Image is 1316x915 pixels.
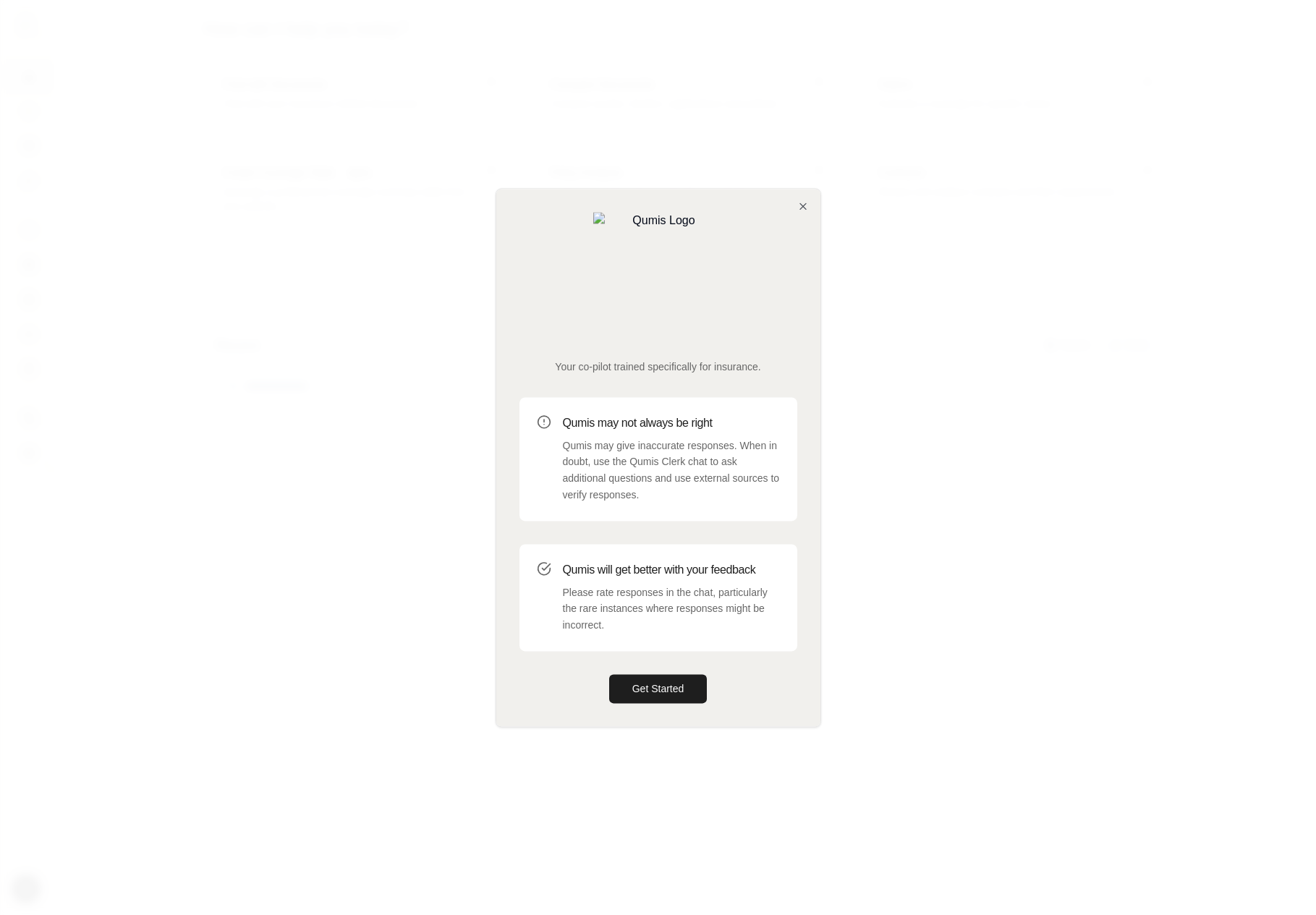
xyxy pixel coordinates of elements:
button: Get Started [609,674,708,703]
p: Please rate responses in the chat, particularly the rare instances where responses might be incor... [563,584,780,634]
p: Qumis may give inaccurate responses. When in doubt, use the Qumis Clerk chat to ask additional qu... [563,438,780,503]
p: Your co-pilot trained specifically for insurance. [519,359,797,374]
img: Qumis Logo [593,212,723,342]
h3: Qumis will get better with your feedback [563,561,780,579]
h3: Qumis may not always be right [563,414,780,432]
